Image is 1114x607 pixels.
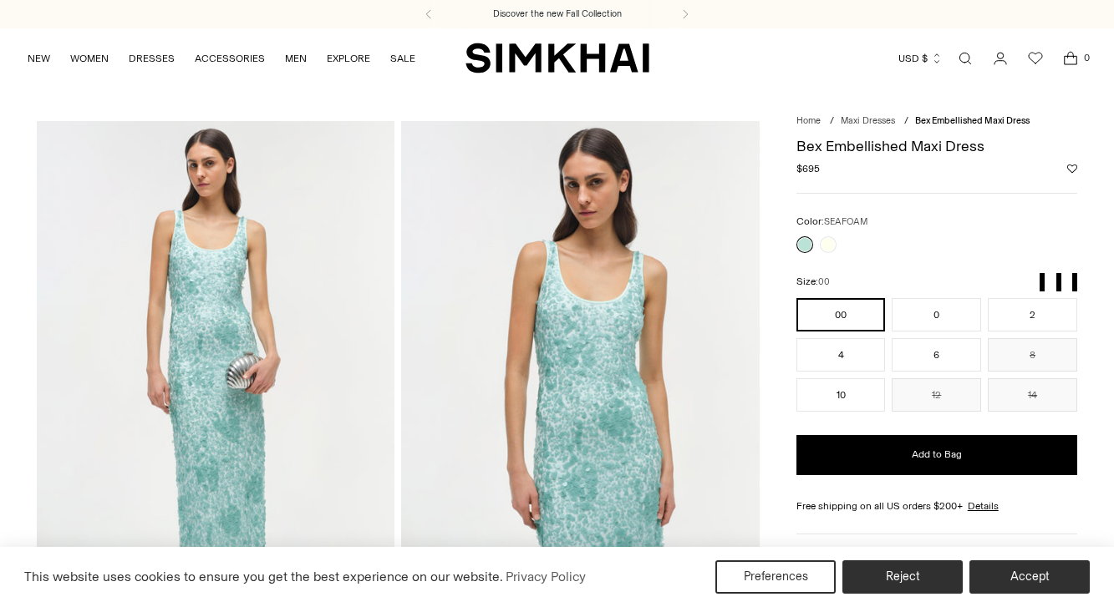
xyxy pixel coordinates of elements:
div: / [830,114,834,129]
a: Go to the account page [984,42,1017,75]
a: WOMEN [70,40,109,77]
button: Preferences [715,560,836,594]
a: Details [968,498,999,513]
button: 0 [892,298,981,331]
button: USD $ [898,40,943,77]
a: ACCESSORIES [195,40,265,77]
span: 0 [1079,50,1094,65]
button: Add to Wishlist [1067,164,1077,174]
div: Free shipping on all US orders $200+ [796,498,1077,513]
a: SALE [390,40,415,77]
button: 10 [796,378,886,412]
h1: Bex Embellished Maxi Dress [796,139,1077,154]
button: Accept [969,560,1090,594]
button: 14 [988,378,1077,412]
nav: breadcrumbs [796,114,1077,129]
a: Open cart modal [1054,42,1087,75]
a: SIMKHAI [465,42,649,74]
a: MEN [285,40,307,77]
span: This website uses cookies to ensure you get the best experience on our website. [24,569,503,584]
button: 6 [892,338,981,372]
span: Add to Bag [912,448,962,462]
button: Add to Bag [796,435,1077,475]
a: Home [796,115,821,126]
label: Color: [796,214,867,230]
a: EXPLORE [327,40,370,77]
a: Wishlist [1019,42,1052,75]
button: 4 [796,338,886,372]
span: Bex Embellished Maxi Dress [915,115,1030,126]
a: Discover the new Fall Collection [493,8,622,21]
a: NEW [28,40,50,77]
button: 8 [988,338,1077,372]
button: 12 [892,378,981,412]
a: Privacy Policy (opens in a new tab) [503,564,588,589]
a: Open search modal [949,42,982,75]
button: 2 [988,298,1077,331]
span: 00 [818,276,830,287]
div: / [904,114,908,129]
button: 00 [796,298,886,331]
button: Reject [842,560,963,594]
a: DRESSES [129,40,175,77]
span: SEAFOAM [824,216,867,227]
span: $695 [796,161,820,176]
a: Maxi Dresses [841,115,895,126]
label: Size: [796,274,830,290]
